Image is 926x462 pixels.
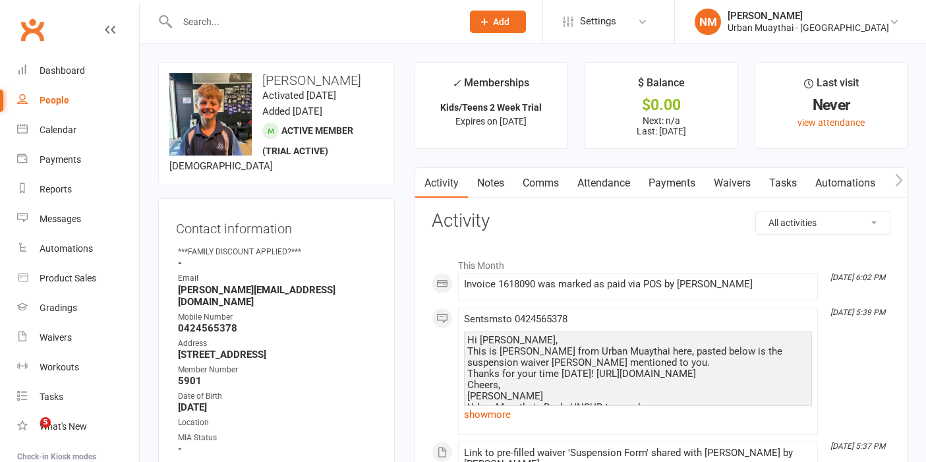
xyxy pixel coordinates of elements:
div: People [40,95,69,105]
time: Activated [DATE] [262,90,336,101]
div: Calendar [40,125,76,135]
a: People [17,86,139,115]
a: Dashboard [17,56,139,86]
div: What's New [40,421,87,432]
div: Urban Muaythai - [GEOGRAPHIC_DATA] [728,22,889,34]
strong: Kids/Teens 2 Week Trial [440,102,542,113]
a: Automations [806,168,884,198]
a: Payments [17,145,139,175]
div: Last visit [804,74,859,98]
div: Hi [PERSON_NAME], This is [PERSON_NAME] from Urban Muaythai here, pasted below is the suspension ... [467,335,809,413]
p: Next: n/a Last: [DATE] [597,115,725,136]
i: [DATE] 6:02 PM [830,273,885,282]
i: [DATE] 5:39 PM [830,308,885,317]
strong: 5901 [178,375,377,387]
div: Invoice 1618090 was marked as paid via POS by [PERSON_NAME] [464,279,812,290]
strong: [DATE] [178,401,377,413]
div: Payments [40,154,81,165]
div: Mobile Number [178,311,377,324]
div: Dashboard [40,65,85,76]
i: ✓ [452,77,461,90]
div: Messages [40,214,81,224]
a: Payments [639,168,705,198]
a: Reports [17,175,139,204]
a: Waivers [705,168,760,198]
span: [DEMOGRAPHIC_DATA] [169,160,273,172]
img: image1758009885.png [169,73,252,156]
span: Sent sms to 0424565378 [464,313,567,325]
div: Address [178,337,377,350]
div: Workouts [40,362,79,372]
span: Add [493,16,509,27]
strong: 0424565378 [178,322,377,334]
h3: Contact information [176,216,377,236]
a: Calendar [17,115,139,145]
a: Product Sales [17,264,139,293]
a: Comms [513,168,568,198]
a: Workouts [17,353,139,382]
a: Attendance [568,168,639,198]
div: Location [178,417,377,429]
div: $ Balance [638,74,685,98]
div: Tasks [40,391,63,402]
div: Never [767,98,895,112]
h3: Activity [432,211,890,231]
a: view attendance [797,117,865,128]
a: Tasks [760,168,806,198]
div: NM [695,9,721,35]
iframe: Intercom live chat [13,417,45,449]
div: Automations [40,243,93,254]
input: Search... [173,13,453,31]
div: ***FAMILY DISCOUNT APPLIED?*** [178,246,377,258]
a: What's New [17,412,139,442]
i: [DATE] 5:37 PM [830,442,885,451]
div: Product Sales [40,273,96,283]
li: This Month [432,252,890,273]
div: Memberships [452,74,529,99]
a: Tasks [17,382,139,412]
a: Activity [415,168,468,198]
div: Email [178,272,377,285]
strong: - [178,257,377,269]
a: Messages [17,204,139,234]
div: $0.00 [597,98,725,112]
span: Expires on [DATE] [455,116,527,127]
strong: - [178,443,377,455]
div: [PERSON_NAME] [728,10,889,22]
div: Waivers [40,332,72,343]
div: MIA Status [178,432,377,444]
time: Added [DATE] [262,105,322,117]
a: Waivers [17,323,139,353]
span: 5 [40,417,51,428]
span: Active member (trial active) [262,125,353,156]
a: Gradings [17,293,139,323]
div: Reports [40,184,72,194]
div: Member Number [178,364,377,376]
a: Clubworx [16,13,49,46]
div: Gradings [40,303,77,313]
div: Date of Birth [178,390,377,403]
span: Settings [580,7,616,36]
strong: [PERSON_NAME][EMAIL_ADDRESS][DOMAIN_NAME] [178,284,377,308]
a: show more [464,405,812,424]
h3: [PERSON_NAME] [169,73,384,88]
a: Notes [468,168,513,198]
button: Add [470,11,526,33]
strong: [STREET_ADDRESS] [178,349,377,361]
a: Automations [17,234,139,264]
